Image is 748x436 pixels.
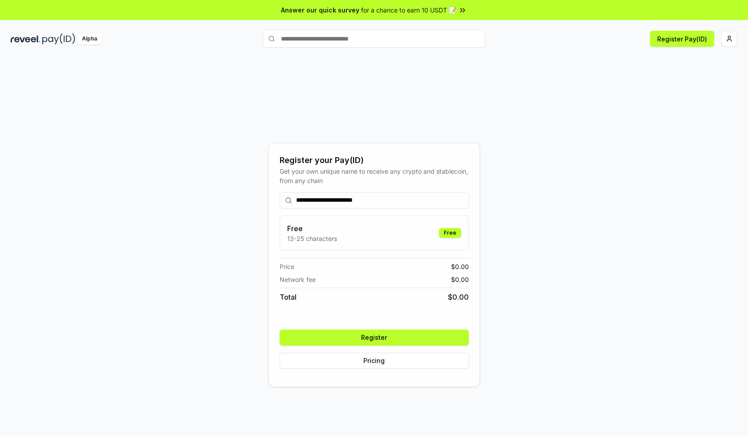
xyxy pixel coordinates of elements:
div: Get your own unique name to receive any crypto and stablecoin, from any chain [280,167,469,185]
div: Alpha [77,33,102,45]
span: Answer our quick survey [281,5,359,15]
h3: Free [287,223,337,234]
span: for a chance to earn 10 USDT 📝 [361,5,456,15]
img: reveel_dark [11,33,41,45]
span: $ 0.00 [451,275,469,284]
div: Register your Pay(ID) [280,154,469,167]
span: Price [280,262,294,271]
div: Free [439,228,461,238]
button: Register Pay(ID) [650,31,714,47]
button: Register [280,330,469,346]
span: $ 0.00 [448,292,469,302]
p: 13-25 characters [287,234,337,243]
span: $ 0.00 [451,262,469,271]
span: Network fee [280,275,316,284]
button: Pricing [280,353,469,369]
img: pay_id [42,33,75,45]
span: Total [280,292,297,302]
